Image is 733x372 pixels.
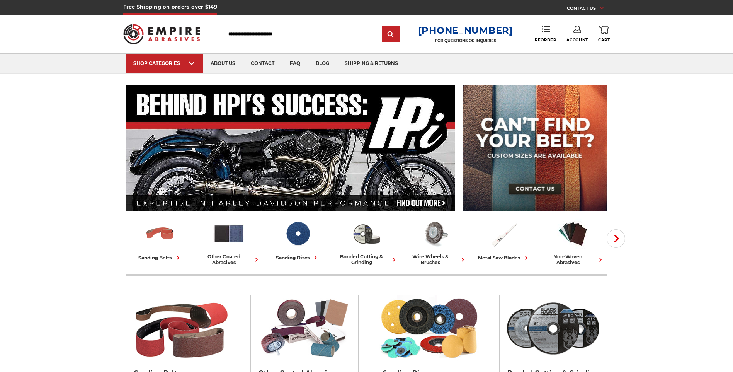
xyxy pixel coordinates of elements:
img: Bonded Cutting & Grinding [350,218,383,250]
a: faq [282,54,308,73]
input: Submit [383,27,399,42]
img: Bonded Cutting & Grinding [503,295,603,361]
a: CONTACT US [567,4,610,15]
div: wire wheels & brushes [404,254,467,265]
a: shipping & returns [337,54,406,73]
button: Next [607,229,625,248]
a: Cart [598,26,610,43]
div: sanding discs [276,254,320,262]
img: Sanding Discs [379,295,479,361]
a: about us [203,54,243,73]
span: Reorder [535,38,556,43]
div: bonded cutting & grinding [335,254,398,265]
img: Sanding Belts [144,218,176,250]
img: Wire Wheels & Brushes [419,218,451,250]
a: sanding belts [129,218,192,262]
a: [PHONE_NUMBER] [418,25,513,36]
a: Reorder [535,26,556,42]
img: Other Coated Abrasives [254,295,354,361]
a: metal saw blades [473,218,536,262]
a: non-woven abrasives [542,218,604,265]
img: promo banner for custom belts. [463,85,607,211]
a: wire wheels & brushes [404,218,467,265]
img: Sanding Belts [130,295,230,361]
span: Cart [598,38,610,43]
div: metal saw blades [478,254,530,262]
a: sanding discs [267,218,329,262]
a: blog [308,54,337,73]
div: other coated abrasives [198,254,260,265]
a: contact [243,54,282,73]
img: Sanding Discs [282,218,314,250]
img: Other Coated Abrasives [213,218,245,250]
img: Banner for an interview featuring Horsepower Inc who makes Harley performance upgrades featured o... [126,85,456,211]
img: Empire Abrasives [123,19,201,49]
img: Metal Saw Blades [488,218,520,250]
p: FOR QUESTIONS OR INQUIRIES [418,38,513,43]
div: SHOP CATEGORIES [133,60,195,66]
span: Account [566,38,588,43]
div: non-woven abrasives [542,254,604,265]
div: sanding belts [139,254,182,262]
a: other coated abrasives [198,218,260,265]
img: Non-woven Abrasives [557,218,589,250]
a: bonded cutting & grinding [335,218,398,265]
